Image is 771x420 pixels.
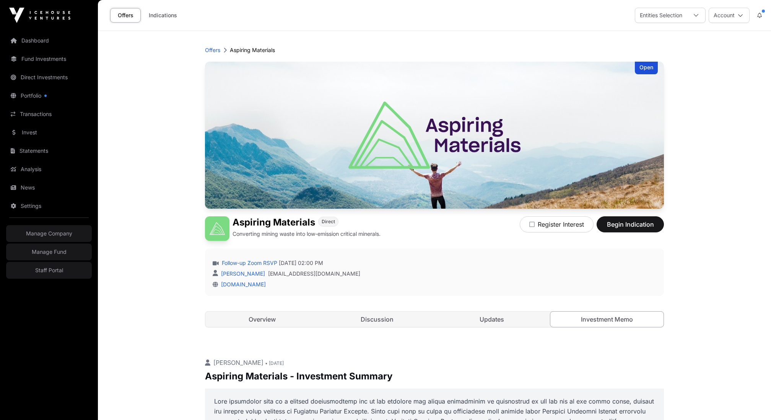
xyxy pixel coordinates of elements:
[6,225,92,242] a: Manage Company
[6,244,92,260] a: Manage Fund
[218,281,266,288] a: [DOMAIN_NAME]
[597,216,664,232] button: Begin Indication
[6,262,92,279] a: Staff Portal
[205,216,229,241] img: Aspiring Materials
[709,8,750,23] button: Account
[6,161,92,178] a: Analysis
[110,8,141,23] a: Offers
[6,124,92,141] a: Invest
[144,8,182,23] a: Indications
[6,51,92,67] a: Fund Investments
[435,312,549,327] a: Updates
[279,259,323,267] span: [DATE] 02:00 PM
[6,106,92,123] a: Transactions
[6,69,92,86] a: Direct Investments
[233,230,381,238] p: Converting mining waste into low-emission critical minerals.
[205,46,220,54] a: Offers
[6,198,92,214] a: Settings
[6,142,92,159] a: Statements
[6,32,92,49] a: Dashboard
[220,270,265,277] a: [PERSON_NAME]
[635,8,687,23] div: Entities Selection
[265,360,284,366] span: • [DATE]
[550,311,664,327] a: Investment Memo
[230,46,275,54] p: Aspiring Materials
[6,87,92,104] a: Portfolio
[635,62,658,74] div: Open
[9,8,70,23] img: Icehouse Ventures Logo
[205,312,319,327] a: Overview
[205,312,664,327] nav: Tabs
[322,219,335,225] span: Direct
[606,220,654,229] span: Begin Indication
[268,270,360,278] a: [EMAIL_ADDRESS][DOMAIN_NAME]
[520,216,594,232] button: Register Interest
[320,312,434,327] a: Discussion
[6,179,92,196] a: News
[205,358,664,367] p: [PERSON_NAME]
[233,216,315,229] h1: Aspiring Materials
[597,224,664,232] a: Begin Indication
[205,370,664,382] p: Aspiring Materials - Investment Summary
[220,259,277,267] a: Follow-up Zoom RSVP
[205,62,664,209] img: Aspiring Materials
